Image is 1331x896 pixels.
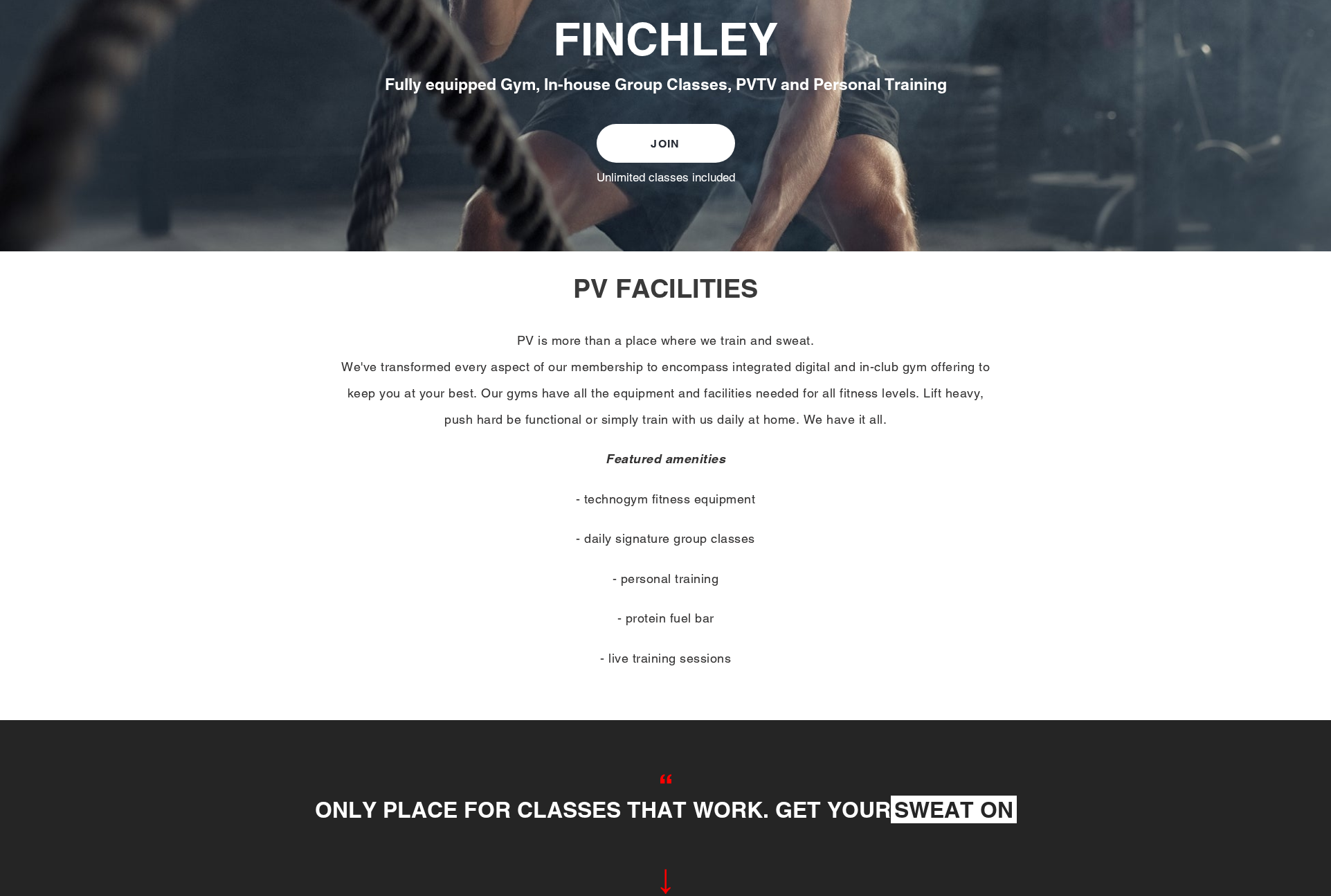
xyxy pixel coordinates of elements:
p: PV is more than a place where we train and sweat. We've transformed every aspect of our membershi... [334,328,998,433]
p: - live training sessions [334,645,998,672]
p: - protein fuel bar [334,605,998,631]
p: - technogym fitness equipment [334,486,998,512]
h2: FINCHLEY [289,13,1043,67]
h2: PV FACILITIES [289,272,1043,304]
label: Unlimited classes included [597,170,735,185]
strong: SWEAT ON [891,796,1017,823]
p: ONLY PLACE FOR CLASSES THAT WORK. GET YOUR [309,793,1022,826]
span: Fully equipped Gym, In-house Group Classes, PVTV and Personal Training [385,75,947,93]
p: - personal training [334,566,998,592]
a: JOIN [597,124,735,163]
p: - daily signature group classes [334,526,998,552]
em: Featured amenities [606,451,725,466]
